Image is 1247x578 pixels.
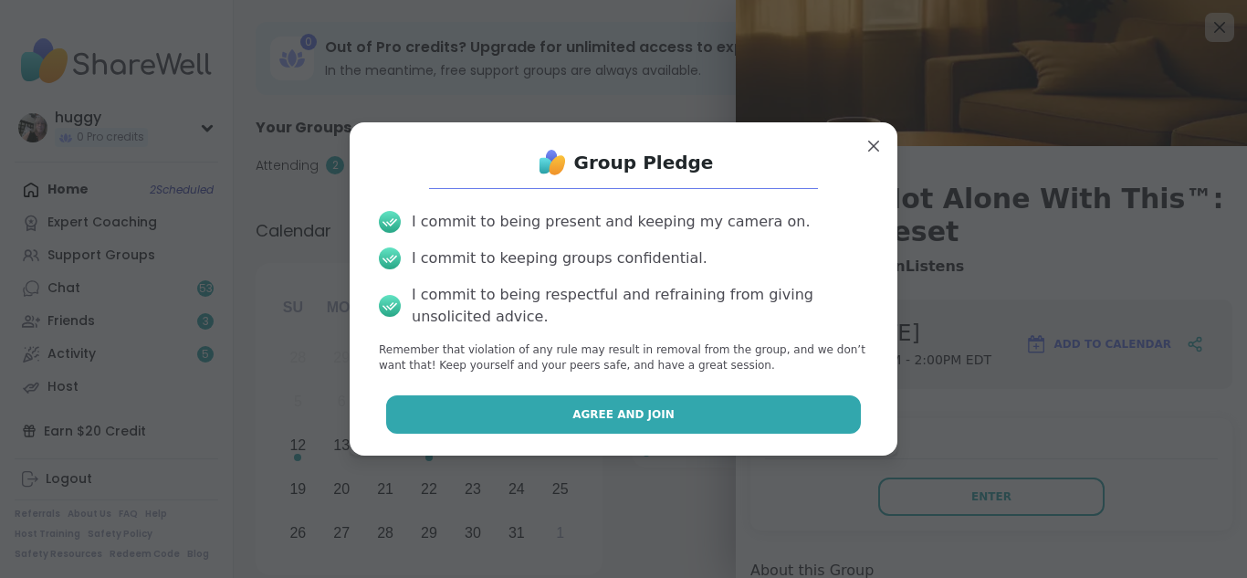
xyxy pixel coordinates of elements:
[412,247,707,269] div: I commit to keeping groups confidential.
[574,150,714,175] h1: Group Pledge
[572,406,675,423] span: Agree and Join
[412,284,868,328] div: I commit to being respectful and refraining from giving unsolicited advice.
[534,144,571,181] img: ShareWell Logo
[412,211,810,233] div: I commit to being present and keeping my camera on.
[386,395,862,434] button: Agree and Join
[379,342,868,373] p: Remember that violation of any rule may result in removal from the group, and we don’t want that!...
